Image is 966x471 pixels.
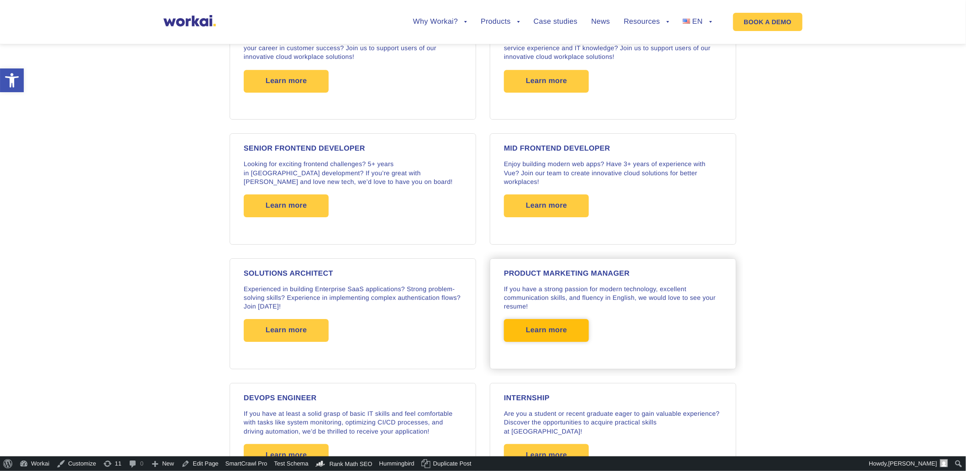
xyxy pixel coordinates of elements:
[222,456,271,471] a: SmartCrawl Pro
[312,456,376,471] a: Rank Math Dashboard
[483,2,743,126] a: CUSTOMER SUCCESS SPECIALIST Love helping people use great software? Have a year of customer servi...
[504,409,722,436] p: Are you a student or recent graduate eager to gain valuable experience? Discover the opportunitie...
[266,444,307,467] span: Learn more
[483,251,743,376] a: PRODUCT MARKETING MANAGER If you have a strong passion for modern technology, excellent communica...
[483,126,743,251] a: MID FRONTEND DEVELOPER Enjoy building modern web apps? Have 3+ years of experience with Vue? Join...
[504,285,722,311] p: If you have a strong passion for modern technology, excellent communication skills, and fluency i...
[866,456,952,471] a: Howdy,
[266,70,307,93] span: Learn more
[244,285,462,311] p: Experienced in building Enterprise SaaS applications? Strong problem-solving skills? Experience i...
[266,319,307,342] span: Learn more
[526,194,567,217] span: Learn more
[16,456,53,471] a: Workai
[534,18,577,26] a: Case studies
[376,456,418,471] a: Hummingbird
[526,319,567,342] span: Learn more
[140,456,143,471] span: 0
[888,460,937,467] span: [PERSON_NAME]
[504,394,550,402] strong: Internship
[244,145,462,152] h4: SENIOR FRONTEND DEVELOPER
[244,35,462,62] p: Passionate about helping people with great software? Ready to kickstart your career in customer s...
[178,456,222,471] a: Edit Page
[433,456,472,471] span: Duplicate Post
[244,160,462,186] p: Looking for exciting frontend challenges? 5+ years in [GEOGRAPHIC_DATA] development? If you’re gr...
[526,70,567,93] span: Learn more
[223,2,483,126] a: JUNIOR CUSTOMER SUCCESS SPECIALIST Passionate about helping people with great software? Ready to ...
[266,194,307,217] span: Learn more
[504,270,722,277] h4: PRODUCT MARKETING MANAGER
[53,456,100,471] a: Customize
[244,409,462,436] p: If you have at least a solid grasp of basic IT skills and feel comfortable with tasks like system...
[115,456,121,471] span: 11
[271,456,312,471] a: Test Schema
[223,251,483,376] a: SOLUTIONS ARCHITECT Experienced in building Enterprise SaaS applications? Strong problem-solving ...
[504,160,722,186] p: Enjoy building modern web apps? Have 3+ years of experience with Vue? Join our team to create inn...
[223,126,483,251] a: SENIOR FRONTEND DEVELOPER Looking for exciting frontend challenges? 5+ years in [GEOGRAPHIC_DATA]...
[481,18,520,26] a: Products
[162,456,174,471] span: New
[504,35,722,62] p: Love helping people use great software? Have a year of customer service experience and IT knowled...
[330,461,373,467] span: Rank Math SEO
[504,145,722,152] h4: MID FRONTEND DEVELOPER
[526,444,567,467] span: Learn more
[591,18,610,26] a: News
[413,18,467,26] a: Why Workai?
[693,18,703,26] span: EN
[624,18,669,26] a: Resources
[733,13,803,31] a: BOOK A DEMO
[244,270,462,277] h4: SOLUTIONS ARCHITECT
[244,395,462,402] h4: DEVOPS ENGINEER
